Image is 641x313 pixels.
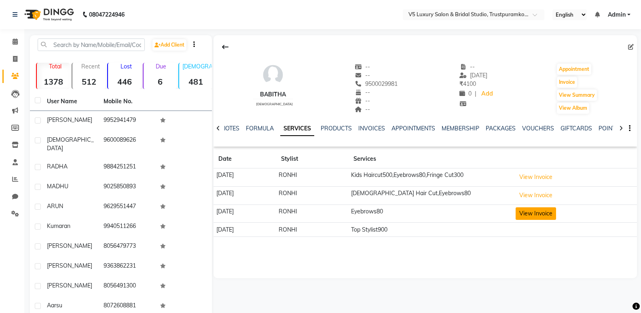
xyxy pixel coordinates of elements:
[280,121,314,136] a: SERVICES
[214,204,276,223] td: [DATE]
[99,177,155,197] td: 9025850893
[246,125,274,132] a: FORMULA
[144,77,177,87] strong: 6
[459,90,472,97] span: 0
[516,171,556,183] button: View Invoice
[391,125,435,132] a: APPOINTMENTS
[47,163,68,170] span: RADHA
[355,97,370,104] span: --
[276,150,349,168] th: Stylist
[47,222,70,230] span: kumaran
[47,116,92,123] span: [PERSON_NAME]
[557,64,591,75] button: Appointment
[516,189,556,202] button: View Invoice
[459,72,487,79] span: [DATE]
[47,202,63,210] span: ARUN
[47,262,92,269] span: [PERSON_NAME]
[89,3,125,26] b: 08047224946
[21,3,76,26] img: logo
[355,89,370,96] span: --
[182,63,212,70] p: [DEMOGRAPHIC_DATA]
[214,150,276,168] th: Date
[557,102,589,114] button: View Album
[349,186,513,204] td: [DEMOGRAPHIC_DATA] Hair Cut,Eyebrows80
[557,89,597,101] button: View Summary
[349,168,513,187] td: Kids Haircut500,Eyebrows80,Fringe Cut300
[608,11,626,19] span: Admin
[349,204,513,223] td: Eyebrows80
[42,92,99,111] th: User Name
[99,257,155,277] td: 9363862231
[480,88,494,100] a: Add
[99,158,155,177] td: 9884251251
[256,102,293,106] span: [DEMOGRAPHIC_DATA]
[99,111,155,131] td: 9952941479
[99,277,155,296] td: 8056491300
[217,39,234,55] div: Back to Client
[47,302,62,309] span: aarsu
[522,125,554,132] a: VOUCHERS
[561,125,592,132] a: GIFTCARDS
[349,223,513,237] td: Top Stylist900
[442,125,479,132] a: MEMBERSHIP
[261,63,285,87] img: avatar
[40,63,70,70] p: Total
[99,237,155,257] td: 8056479773
[152,39,186,51] a: Add Client
[72,77,106,87] strong: 512
[276,186,349,204] td: RONHI
[214,168,276,187] td: [DATE]
[321,125,352,132] a: PRODUCTS
[111,63,141,70] p: Lost
[459,80,476,87] span: 4100
[99,92,155,111] th: Mobile No.
[355,72,370,79] span: --
[349,150,513,168] th: Services
[355,63,370,70] span: --
[76,63,106,70] p: Recent
[108,77,141,87] strong: 446
[214,186,276,204] td: [DATE]
[221,125,239,132] a: NOTES
[599,125,619,132] a: POINTS
[47,242,92,249] span: [PERSON_NAME]
[276,223,349,237] td: RONHI
[145,63,177,70] p: Due
[37,77,70,87] strong: 1378
[276,204,349,223] td: RONHI
[355,106,370,113] span: --
[253,90,293,99] div: BABITHA
[459,63,475,70] span: --
[99,217,155,237] td: 9940511266
[99,131,155,158] td: 9600089626
[47,282,92,289] span: [PERSON_NAME]
[557,77,577,88] button: Invoice
[358,125,385,132] a: INVOICES
[459,80,463,87] span: ₹
[276,168,349,187] td: RONHI
[47,183,68,190] span: MADHU
[355,80,398,87] span: 9500029981
[179,77,212,87] strong: 481
[486,125,516,132] a: PACKAGES
[516,207,556,220] button: View Invoice
[99,197,155,217] td: 9629551447
[475,89,476,98] span: |
[214,223,276,237] td: [DATE]
[47,136,94,152] span: [DEMOGRAPHIC_DATA]
[38,38,145,51] input: Search by Name/Mobile/Email/Code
